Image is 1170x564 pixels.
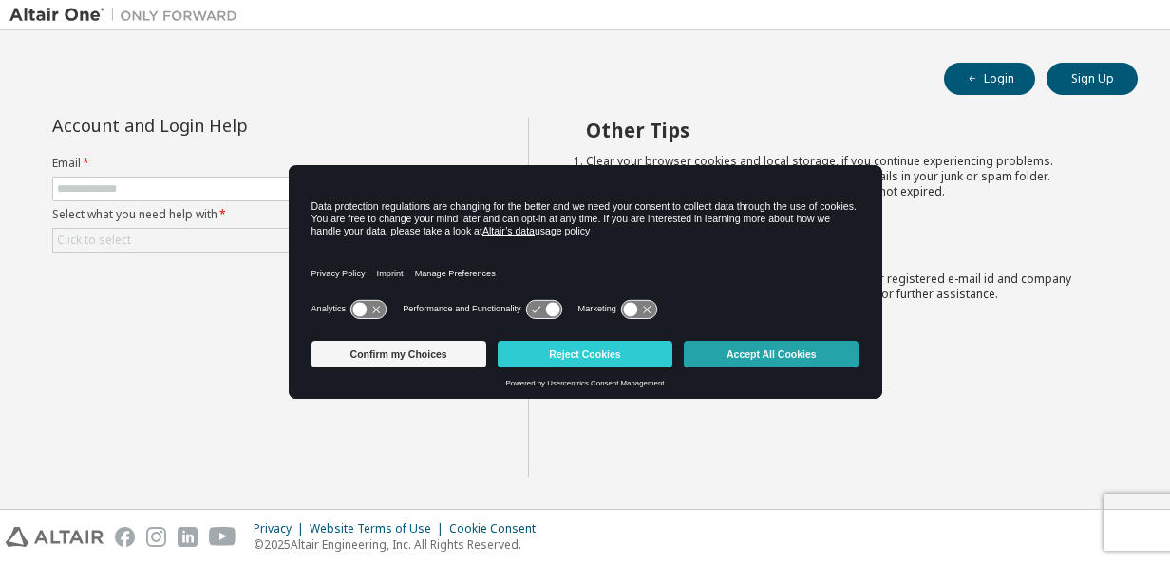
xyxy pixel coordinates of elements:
[52,207,485,222] label: Select what you need help with
[6,527,104,547] img: altair_logo.svg
[53,229,484,252] div: Click to select
[944,63,1035,95] button: Login
[57,233,131,248] div: Click to select
[52,156,485,171] label: Email
[586,154,1104,169] li: Clear your browser cookies and local storage, if you continue experiencing problems.
[449,521,547,536] div: Cookie Consent
[178,527,198,547] img: linkedin.svg
[586,118,1104,142] h2: Other Tips
[310,521,449,536] div: Website Terms of Use
[254,521,310,536] div: Privacy
[52,118,399,133] div: Account and Login Help
[209,527,236,547] img: youtube.svg
[254,536,547,553] p: © 2025 Altair Engineering, Inc. All Rights Reserved.
[146,527,166,547] img: instagram.svg
[586,271,1071,302] span: with a brief description of the problem, your registered e-mail id and company details. Our suppo...
[115,527,135,547] img: facebook.svg
[9,6,247,25] img: Altair One
[1047,63,1138,95] button: Sign Up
